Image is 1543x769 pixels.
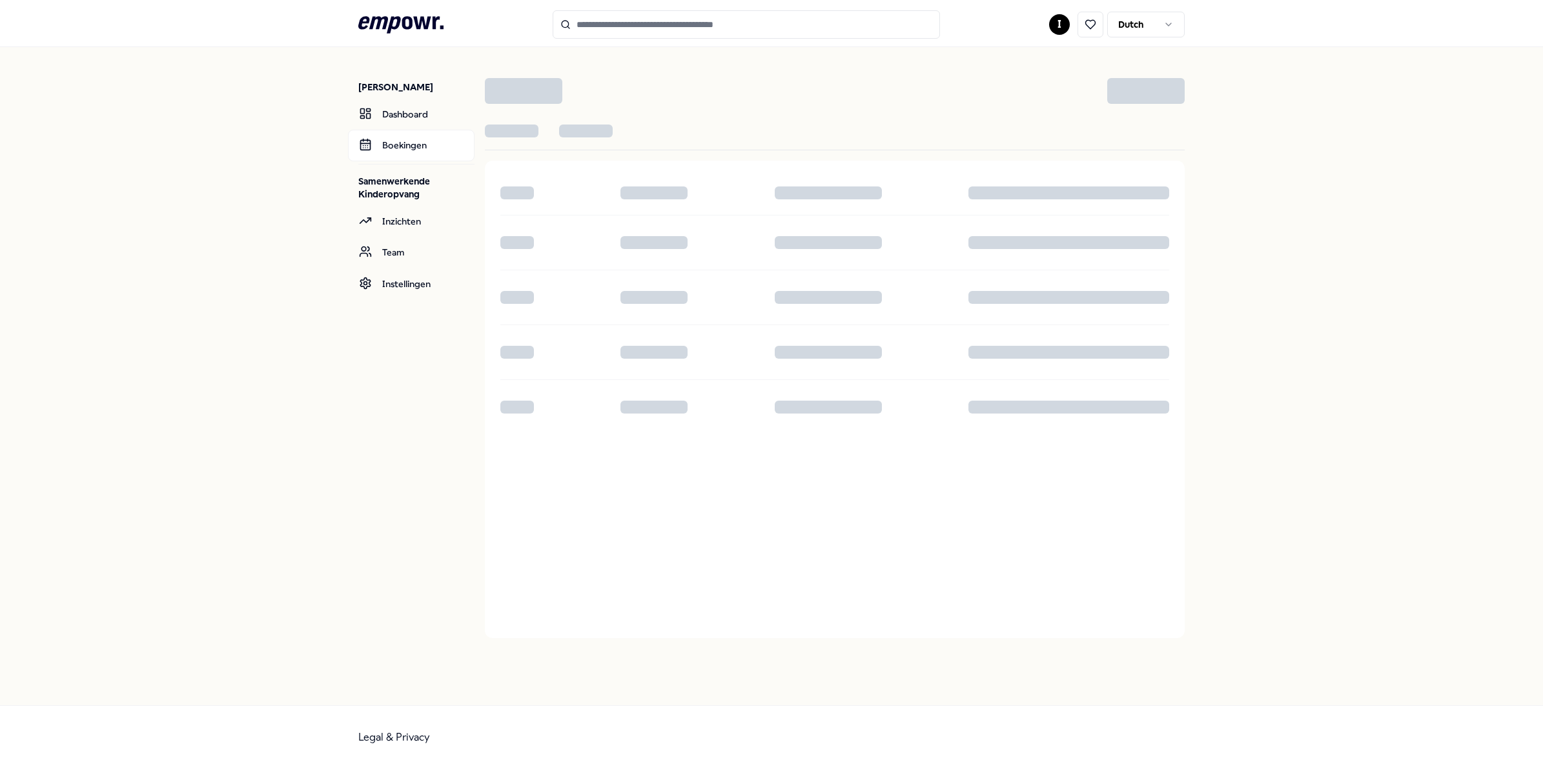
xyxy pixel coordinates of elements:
a: Dashboard [348,99,475,130]
input: Search for products, categories or subcategories [553,10,940,39]
button: I [1049,14,1070,35]
a: Instellingen [348,268,475,299]
a: Team [348,237,475,268]
a: Inzichten [348,206,475,237]
a: Legal & Privacy [358,731,430,743]
a: Boekingen [348,130,475,161]
p: Samenwerkende Kinderopvang [358,175,475,201]
p: [PERSON_NAME] [358,81,475,94]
